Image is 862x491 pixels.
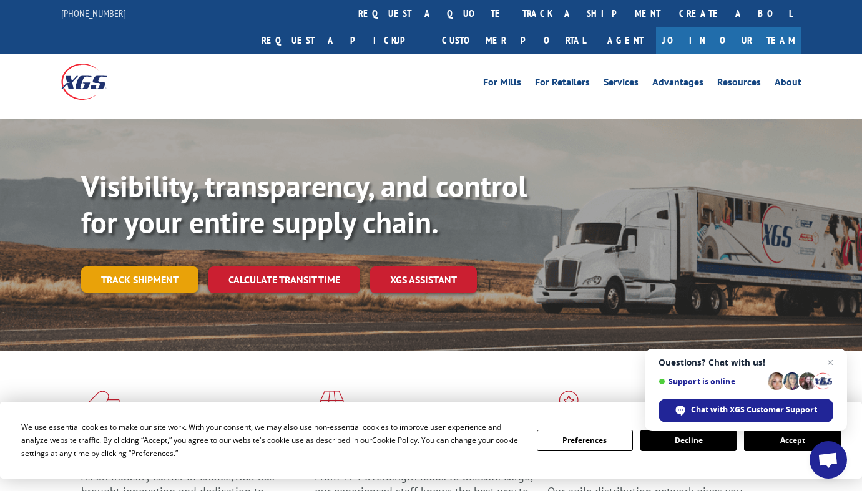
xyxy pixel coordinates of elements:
a: Resources [717,77,761,91]
a: Customer Portal [433,27,595,54]
a: For Retailers [535,77,590,91]
div: Chat with XGS Customer Support [659,399,833,422]
a: Advantages [652,77,703,91]
button: Preferences [537,430,633,451]
img: xgs-icon-flagship-distribution-model-red [547,391,590,423]
button: Accept [744,430,840,451]
span: Preferences [131,448,174,459]
a: Join Our Team [656,27,801,54]
span: Close chat [823,355,838,370]
a: Calculate transit time [208,266,360,293]
a: Services [604,77,639,91]
a: For Mills [483,77,521,91]
button: Decline [640,430,737,451]
a: Request a pickup [252,27,433,54]
div: We use essential cookies to make our site work. With your consent, we may also use non-essential ... [21,421,521,460]
a: Agent [595,27,656,54]
a: XGS ASSISTANT [370,266,477,293]
img: xgs-icon-total-supply-chain-intelligence-red [81,391,120,423]
span: Questions? Chat with us! [659,357,833,367]
img: xgs-icon-focused-on-flooring-red [315,391,344,423]
a: Track shipment [81,266,198,293]
span: Cookie Policy [372,435,418,445]
b: Visibility, transparency, and control for your entire supply chain. [81,167,527,241]
div: Open chat [810,441,847,479]
span: Chat with XGS Customer Support [691,404,817,416]
a: About [775,77,801,91]
span: Support is online [659,377,763,386]
a: [PHONE_NUMBER] [61,7,126,19]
